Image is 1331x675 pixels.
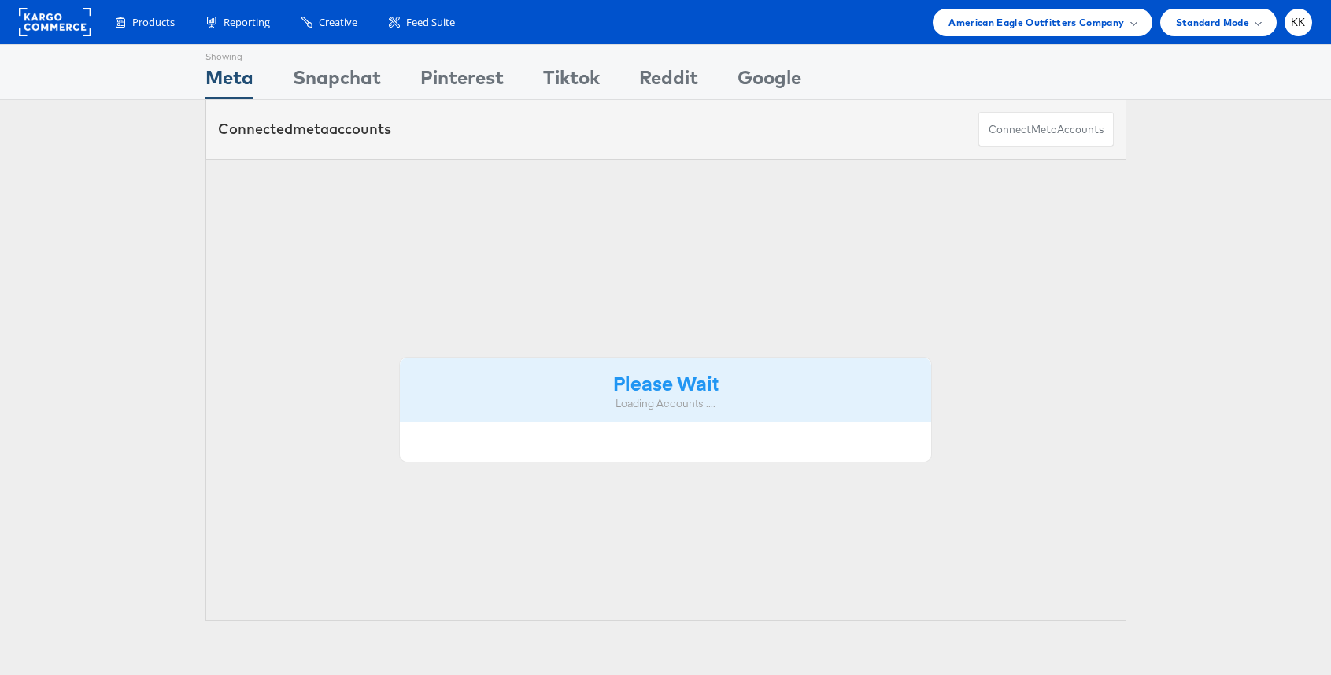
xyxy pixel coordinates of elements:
[1176,14,1249,31] span: Standard Mode
[205,64,253,99] div: Meta
[1291,17,1306,28] span: KK
[738,64,801,99] div: Google
[412,396,920,411] div: Loading Accounts ....
[319,15,357,30] span: Creative
[978,112,1114,147] button: ConnectmetaAccounts
[639,64,698,99] div: Reddit
[132,15,175,30] span: Products
[293,120,329,138] span: meta
[205,45,253,64] div: Showing
[948,14,1124,31] span: American Eagle Outfitters Company
[224,15,270,30] span: Reporting
[1031,122,1057,137] span: meta
[293,64,381,99] div: Snapchat
[420,64,504,99] div: Pinterest
[218,119,391,139] div: Connected accounts
[613,369,719,395] strong: Please Wait
[406,15,455,30] span: Feed Suite
[543,64,600,99] div: Tiktok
